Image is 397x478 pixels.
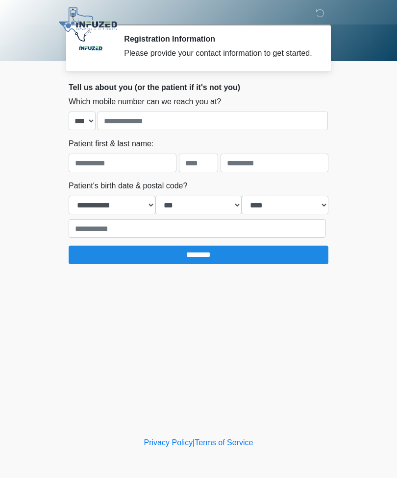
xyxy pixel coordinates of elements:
div: Please provide your contact information to get started. [124,47,314,59]
img: Infuzed IV Therapy Logo [59,7,117,42]
h2: Tell us about you (or the patient if it's not you) [69,83,328,92]
a: | [193,438,195,447]
label: Patient first & last name: [69,138,153,150]
a: Privacy Policy [144,438,193,447]
label: Patient's birth date & postal code? [69,180,187,192]
img: Agent Avatar [76,34,105,64]
label: Which mobile number can we reach you at? [69,96,221,108]
a: Terms of Service [195,438,253,447]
